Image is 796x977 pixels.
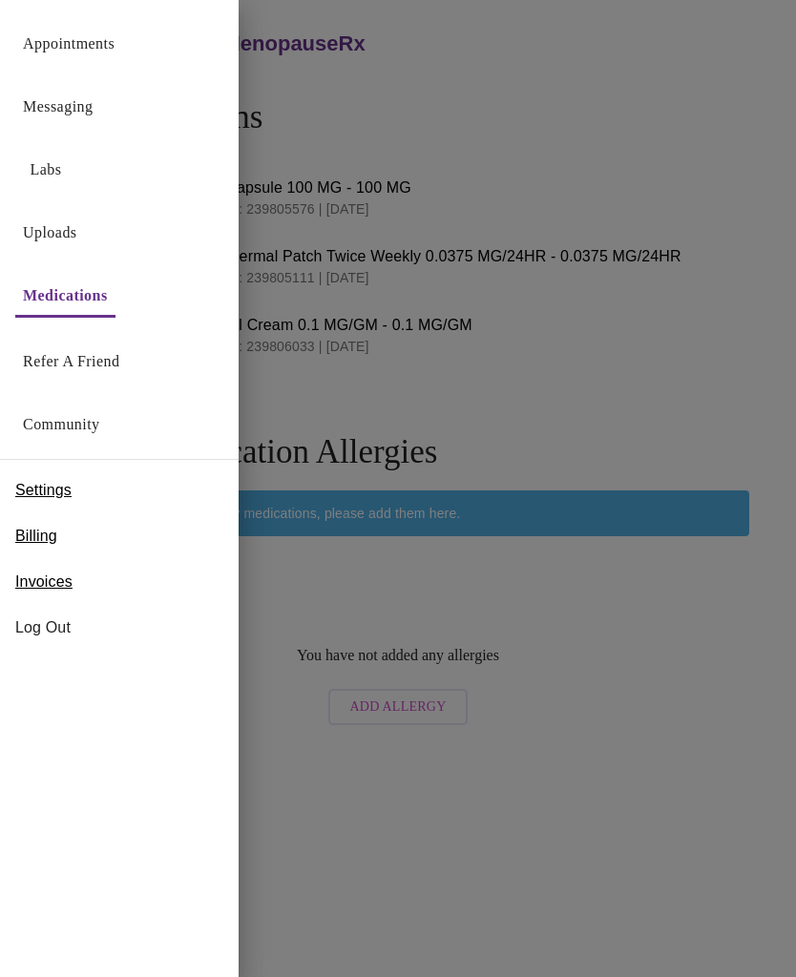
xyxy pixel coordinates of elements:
[15,214,85,252] button: Uploads
[23,31,115,57] a: Appointments
[23,348,120,375] a: Refer a Friend
[15,479,72,502] span: Settings
[15,405,108,444] button: Community
[31,156,62,183] a: Labs
[15,616,223,639] span: Log Out
[15,151,76,189] button: Labs
[15,567,73,597] a: Invoices
[15,521,57,551] a: Billing
[23,219,77,246] a: Uploads
[15,571,73,593] span: Invoices
[23,94,93,120] a: Messaging
[23,282,108,309] a: Medications
[23,411,100,438] a: Community
[15,25,122,63] button: Appointments
[15,525,57,548] span: Billing
[15,277,115,318] button: Medications
[15,475,72,506] a: Settings
[15,88,100,126] button: Messaging
[15,343,128,381] button: Refer a Friend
